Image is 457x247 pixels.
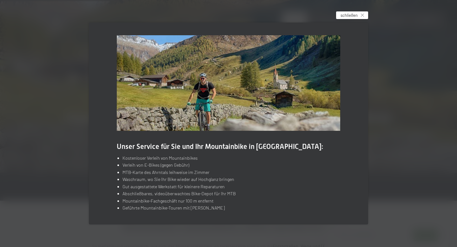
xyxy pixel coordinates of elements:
[123,176,340,183] li: Waschraum, wo Sie Ihr Bike wieder auf Hochglanz bringen
[123,183,340,190] li: Gut ausgestattete Werkstatt für kleinere Reparaturen
[123,155,340,162] li: Kostenloser Verleih von Mountainbikes
[117,35,340,131] img: Per Mountainbike Südtirol erkunden – Ihr Sommerurlaub
[123,190,340,197] li: Abschließbares, videoüberwachtes Bike-Depot für Ihr MTB
[123,169,340,176] li: MTB-Karte des Ahrntals leihweise im Zimmer
[341,12,358,18] span: schließen
[123,162,340,169] li: Verleih von E-Bikes (gegen Gebühr)
[117,143,323,150] span: Unser Service für Sie und Ihr Mountainbike in [GEOGRAPHIC_DATA]:
[123,197,340,205] li: Mountainbike-Fachgeschäft nur 100 m entfernt
[123,204,340,212] li: Geführte Mountainbike-Touren mit [PERSON_NAME]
